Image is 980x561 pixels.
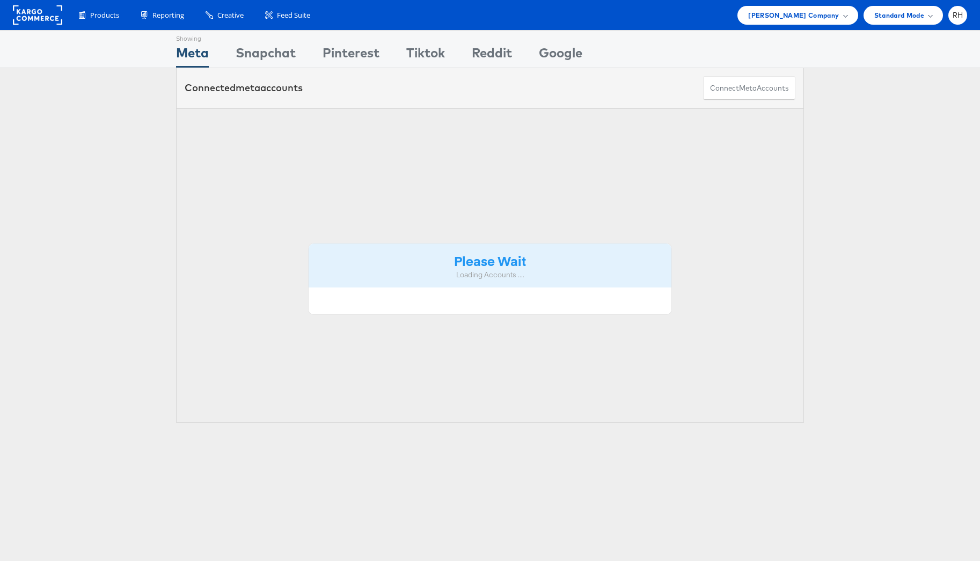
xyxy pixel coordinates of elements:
span: [PERSON_NAME] Company [748,10,839,21]
span: meta [739,83,757,93]
span: meta [236,82,260,94]
div: Loading Accounts .... [317,270,663,280]
div: Connected accounts [185,81,303,95]
span: RH [953,12,963,19]
div: Showing [176,31,209,43]
button: ConnectmetaAccounts [703,76,795,100]
span: Feed Suite [277,10,310,20]
span: Products [90,10,119,20]
strong: Please Wait [454,252,526,269]
div: Tiktok [406,43,445,68]
div: Pinterest [323,43,379,68]
div: Meta [176,43,209,68]
div: Google [539,43,582,68]
span: Creative [217,10,244,20]
div: Reddit [472,43,512,68]
span: Reporting [152,10,184,20]
span: Standard Mode [874,10,924,21]
div: Snapchat [236,43,296,68]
